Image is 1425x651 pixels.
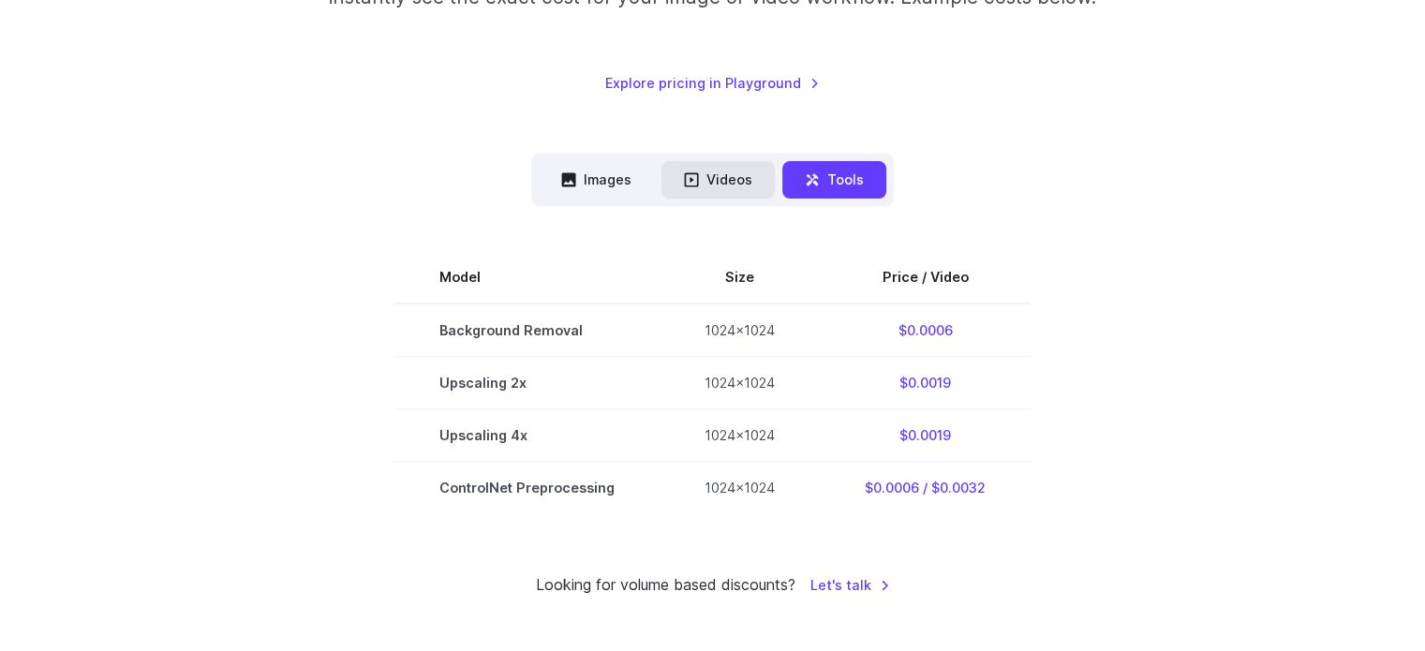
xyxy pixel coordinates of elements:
th: Size [660,251,820,303]
td: $0.0019 [820,356,1031,408]
td: Upscaling 2x [394,356,660,408]
td: ControlNet Preprocessing [394,461,660,513]
small: Looking for volume based discounts? [536,573,795,598]
td: 1024x1024 [660,408,820,461]
a: Explore pricing in Playground [605,72,820,94]
td: 1024x1024 [660,356,820,408]
a: Let's talk [810,574,890,596]
th: Price / Video [820,251,1031,303]
button: Tools [782,161,886,198]
button: Videos [661,161,775,198]
td: 1024x1024 [660,303,820,357]
td: $0.0006 / $0.0032 [820,461,1031,513]
td: $0.0019 [820,408,1031,461]
td: 1024x1024 [660,461,820,513]
td: Background Removal [394,303,660,357]
td: $0.0006 [820,303,1031,357]
td: Upscaling 4x [394,408,660,461]
th: Model [394,251,660,303]
button: Images [539,161,654,198]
